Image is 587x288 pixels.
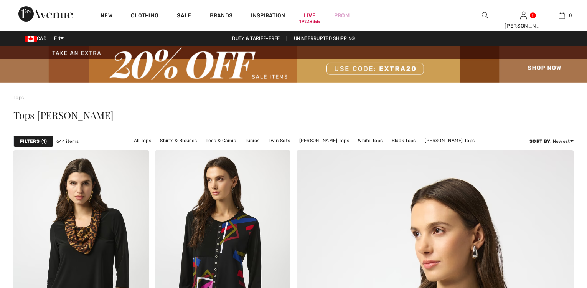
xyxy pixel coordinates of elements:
a: Sale [177,12,191,20]
a: Tops [13,95,24,100]
span: 0 [569,12,572,19]
strong: Sort By [529,139,550,144]
a: Tunics [241,136,263,146]
img: Canadian Dollar [25,36,37,42]
a: [PERSON_NAME] Tops [421,136,478,146]
a: [PERSON_NAME] Tops [295,136,353,146]
a: Black Tops [388,136,420,146]
img: My Info [520,11,527,20]
a: All Tops [130,136,155,146]
a: Live19:28:55 [304,12,316,20]
a: New [101,12,112,20]
span: Tops [PERSON_NAME] [13,108,114,122]
div: 19:28:55 [299,18,320,25]
a: White Tops [354,136,386,146]
img: 1ère Avenue [18,6,73,22]
strong: Filters [20,138,40,145]
a: Sign In [520,12,527,19]
a: Twin Sets [265,136,294,146]
a: Shirts & Blouses [156,136,201,146]
a: Clothing [131,12,158,20]
img: search the website [482,11,488,20]
a: Prom [334,12,350,20]
span: CAD [25,36,49,41]
div: : Newest [529,138,574,145]
span: EN [54,36,64,41]
div: [PERSON_NAME] [505,22,542,30]
img: My Bag [559,11,565,20]
span: Inspiration [251,12,285,20]
a: Tees & Camis [202,136,240,146]
a: 0 [543,11,580,20]
span: 1 [41,138,47,145]
a: Brands [210,12,233,20]
span: 644 items [56,138,79,145]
